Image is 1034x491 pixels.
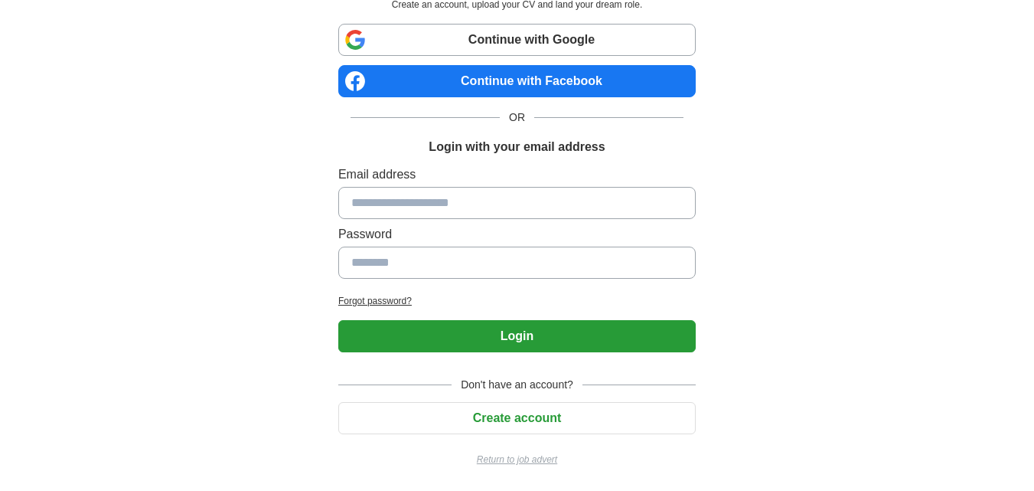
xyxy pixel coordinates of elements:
[338,225,696,244] label: Password
[338,294,696,308] a: Forgot password?
[429,138,605,156] h1: Login with your email address
[338,411,696,424] a: Create account
[338,453,696,466] a: Return to job advert
[338,165,696,184] label: Email address
[338,65,696,97] a: Continue with Facebook
[500,110,534,126] span: OR
[452,377,582,393] span: Don't have an account?
[338,320,696,352] button: Login
[338,402,696,434] button: Create account
[338,24,696,56] a: Continue with Google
